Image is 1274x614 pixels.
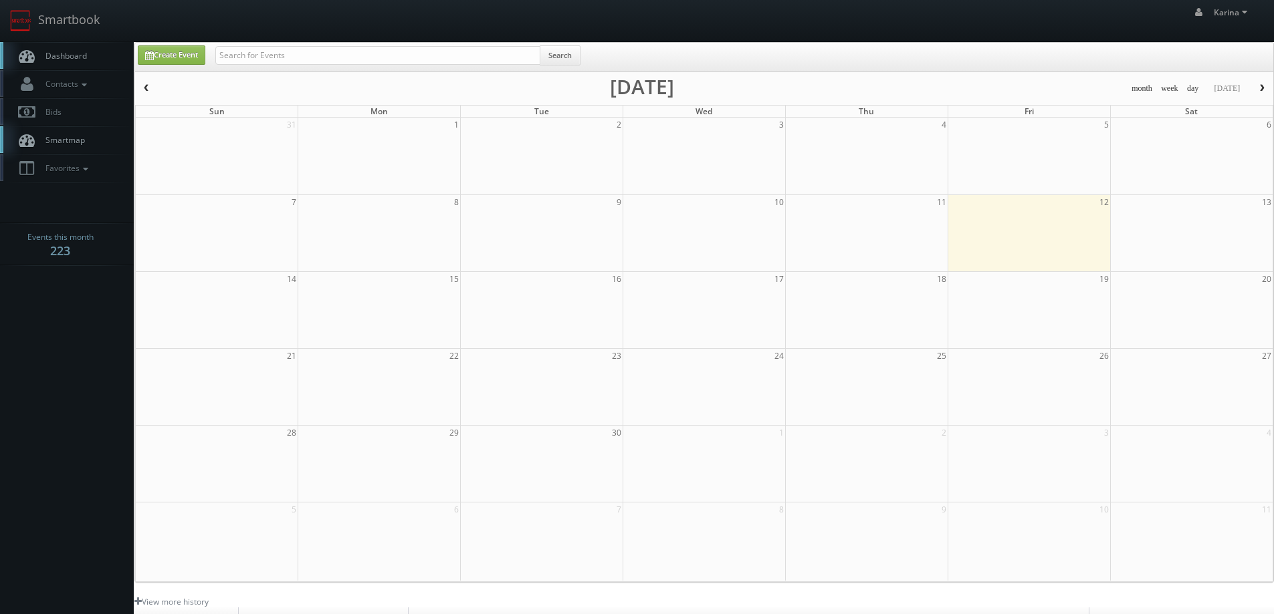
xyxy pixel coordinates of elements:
span: 19 [1098,272,1110,286]
a: View more history [134,596,209,607]
span: 4 [940,118,948,132]
span: 26 [1098,349,1110,363]
span: Tue [534,106,549,117]
span: 5 [290,502,298,516]
span: 16 [611,272,623,286]
span: 31 [286,118,298,132]
span: 17 [773,272,785,286]
span: Dashboard [39,50,87,61]
span: 20 [1261,272,1273,286]
span: 21 [286,349,298,363]
span: 27 [1261,349,1273,363]
button: month [1127,80,1157,97]
span: Bids [39,106,62,118]
span: 23 [611,349,623,363]
span: 7 [615,502,623,516]
span: Sun [209,106,225,117]
span: 1 [778,426,785,440]
button: [DATE] [1209,80,1245,97]
span: 11 [1261,502,1273,516]
span: 13 [1261,195,1273,209]
span: 2 [615,118,623,132]
span: 6 [1265,118,1273,132]
span: 12 [1098,195,1110,209]
button: day [1182,80,1204,97]
span: Contacts [39,78,90,90]
span: 25 [936,349,948,363]
span: 9 [940,502,948,516]
span: 28 [286,426,298,440]
span: 5 [1103,118,1110,132]
span: 11 [936,195,948,209]
span: Smartmap [39,134,85,146]
a: Create Event [138,45,205,65]
span: 30 [611,426,623,440]
span: Fri [1025,106,1034,117]
span: 3 [1103,426,1110,440]
span: 7 [290,195,298,209]
span: 4 [1265,426,1273,440]
span: Thu [859,106,874,117]
button: Search [540,45,580,65]
strong: 223 [50,243,70,259]
span: 22 [448,349,460,363]
span: 14 [286,272,298,286]
span: 29 [448,426,460,440]
span: 10 [773,195,785,209]
span: 2 [940,426,948,440]
button: week [1156,80,1183,97]
span: Karina [1214,7,1251,18]
h2: [DATE] [610,80,674,94]
span: 9 [615,195,623,209]
input: Search for Events [215,46,540,65]
span: 8 [778,502,785,516]
span: Mon [370,106,388,117]
span: 18 [936,272,948,286]
span: Favorites [39,162,92,174]
span: Wed [696,106,712,117]
span: Events this month [27,231,94,244]
span: 15 [448,272,460,286]
span: 3 [778,118,785,132]
span: 24 [773,349,785,363]
span: 8 [453,195,460,209]
span: 6 [453,502,460,516]
span: 1 [453,118,460,132]
span: Sat [1185,106,1198,117]
img: smartbook-logo.png [10,10,31,31]
span: 10 [1098,502,1110,516]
